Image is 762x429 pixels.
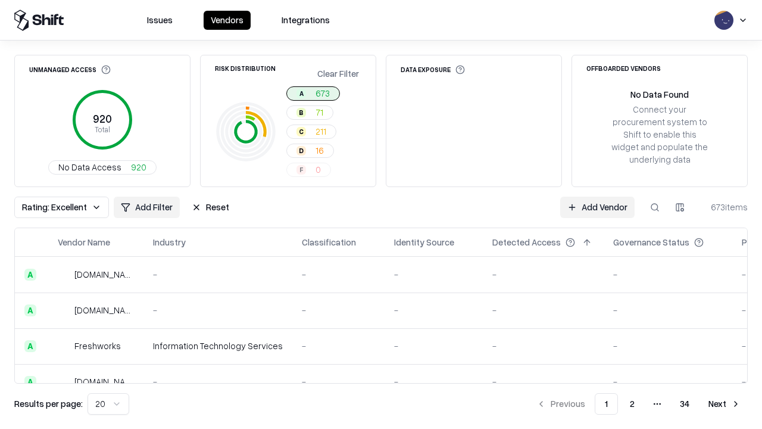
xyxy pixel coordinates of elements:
[153,236,186,248] div: Industry
[22,201,87,213] span: Rating: Excellent
[131,161,146,173] span: 920
[286,86,340,101] button: A673
[95,125,110,134] tspan: Total
[302,268,375,281] div: -
[630,88,689,101] div: No Data Found
[613,268,723,281] div: -
[302,236,356,248] div: Classification
[302,375,375,388] div: -
[700,201,748,213] div: 673 items
[286,125,336,139] button: C211
[701,393,748,415] button: Next
[315,65,361,82] button: Clear Filter
[286,105,333,120] button: B71
[610,103,709,166] div: Connect your procurement system to Shift to enable this widget and populate the underlying data
[316,87,330,100] span: 673
[93,112,112,125] tspan: 920
[586,65,661,71] div: Offboarded Vendors
[14,197,109,218] button: Rating: Excellent
[114,197,180,218] button: Add Filter
[58,161,121,173] span: No Data Access
[74,340,121,352] div: Freshworks
[296,127,306,136] div: C
[394,340,473,352] div: -
[215,65,276,71] div: Risk Distribution
[394,268,473,281] div: -
[394,375,473,388] div: -
[492,304,594,316] div: -
[492,375,594,388] div: -
[153,268,283,281] div: -
[316,106,323,119] span: 71
[74,268,134,281] div: [DOMAIN_NAME]
[620,393,644,415] button: 2
[48,160,157,175] button: No Data Access920
[274,11,337,30] button: Integrations
[58,376,70,388] img: wixanswers.com
[529,393,748,415] nav: pagination
[24,376,36,388] div: A
[560,197,635,218] a: Add Vendor
[613,236,689,248] div: Governance Status
[58,340,70,352] img: Freshworks
[302,304,375,316] div: -
[394,304,473,316] div: -
[24,304,36,316] div: A
[595,393,618,415] button: 1
[296,108,306,117] div: B
[492,340,594,352] div: -
[613,340,723,352] div: -
[74,304,134,316] div: [DOMAIN_NAME]
[153,304,283,316] div: -
[316,144,324,157] span: 16
[302,340,375,352] div: -
[401,65,465,74] div: Data Exposure
[670,393,699,415] button: 34
[29,65,111,74] div: Unmanaged Access
[492,236,561,248] div: Detected Access
[140,11,180,30] button: Issues
[58,269,70,281] img: intrado.com
[153,375,283,388] div: -
[492,268,594,281] div: -
[153,340,283,352] div: Information Technology Services
[613,304,723,316] div: -
[24,340,36,352] div: A
[58,304,70,316] img: primesec.co.il
[296,146,306,156] div: D
[185,197,236,218] button: Reset
[204,11,251,30] button: Vendors
[296,89,306,98] div: A
[394,236,454,248] div: Identity Source
[316,125,326,138] span: 211
[286,144,334,158] button: D16
[24,269,36,281] div: A
[14,397,83,410] p: Results per page:
[613,375,723,388] div: -
[58,236,110,248] div: Vendor Name
[74,375,134,388] div: [DOMAIN_NAME]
